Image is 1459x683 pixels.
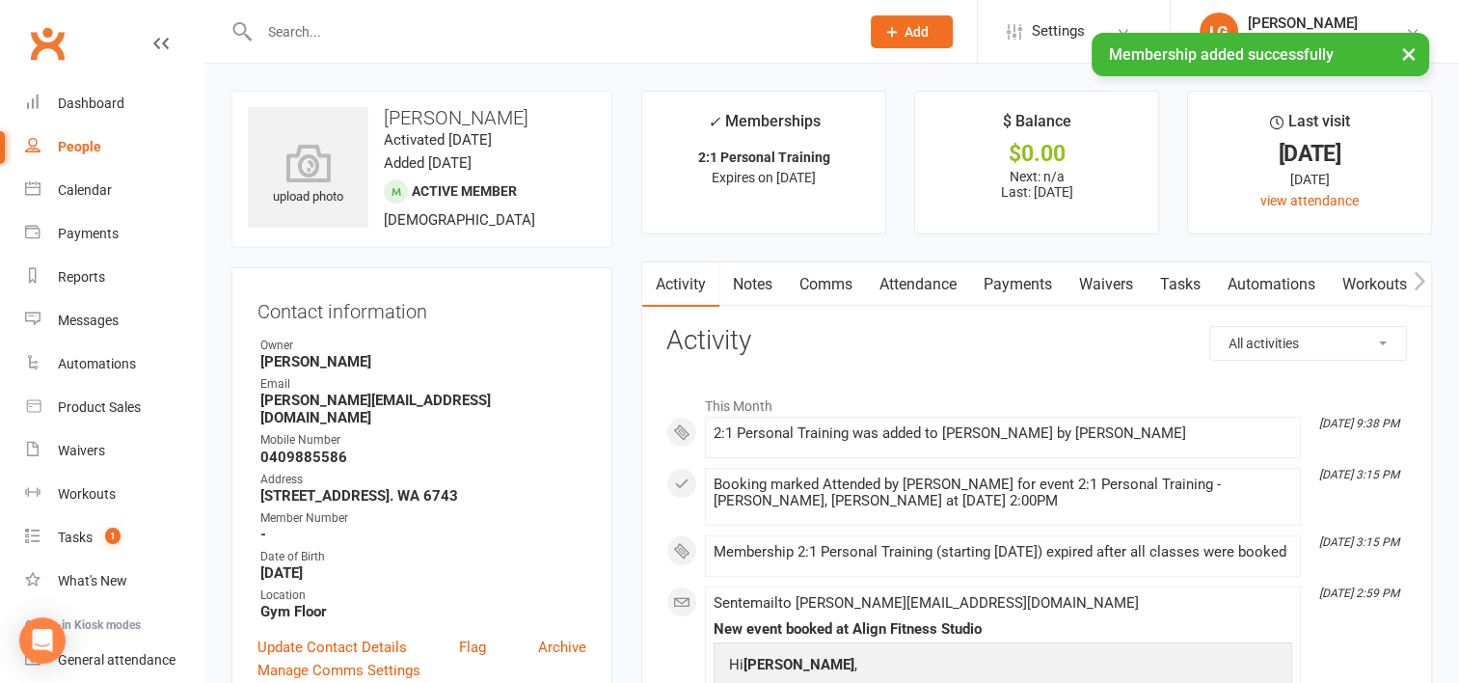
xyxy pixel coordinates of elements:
button: Add [871,15,953,48]
a: Payments [970,262,1066,307]
strong: Gym Floor [260,603,586,620]
div: Workouts [58,486,116,502]
div: Address [260,471,586,489]
div: General attendance [58,652,176,668]
a: Workouts [1329,262,1420,307]
a: Messages [25,299,203,342]
h3: Activity [666,326,1407,356]
div: Payments [58,226,119,241]
strong: [PERSON_NAME][EMAIL_ADDRESS][DOMAIN_NAME] [260,392,586,426]
a: Reports [25,256,203,299]
a: General attendance kiosk mode [25,639,203,682]
li: This Month [666,386,1407,417]
span: Active member [412,183,517,199]
i: ✓ [708,113,720,131]
strong: [PERSON_NAME] [260,353,586,370]
strong: 0409885586 [260,449,586,466]
a: What's New [25,560,203,603]
a: Product Sales [25,386,203,429]
span: Add [905,24,929,40]
a: Calendar [25,169,203,212]
div: [DATE] [1205,144,1414,164]
a: Update Contact Details [257,636,407,659]
div: Mobile Number [260,431,586,450]
div: New event booked at Align Fitness Studio [714,621,1292,638]
span: Expires on [DATE] [712,170,816,185]
i: [DATE] 2:59 PM [1319,587,1399,600]
span: 1 [105,528,121,544]
a: Tasks 1 [25,516,203,560]
input: Search... [254,18,846,45]
a: Clubworx [23,19,71,68]
i: [DATE] 3:15 PM [1319,535,1399,549]
div: Waivers [58,443,105,458]
div: Reports [58,269,105,285]
div: Owner [260,337,586,355]
div: Messages [58,313,119,328]
a: Automations [1214,262,1329,307]
span: [DEMOGRAPHIC_DATA] [384,211,535,229]
strong: [STREET_ADDRESS]. WA 6743 [260,487,586,505]
div: [PERSON_NAME] [1248,14,1365,32]
a: Workouts [25,473,203,516]
a: People [25,125,203,169]
div: Memberships [708,109,821,145]
a: Comms [786,262,866,307]
button: × [1391,33,1426,74]
div: Date of Birth [260,548,586,566]
time: Added [DATE] [384,154,472,172]
div: Email [260,375,586,394]
span: Sent email to [PERSON_NAME][EMAIL_ADDRESS][DOMAIN_NAME] [714,594,1139,612]
div: Member Number [260,509,586,528]
div: LG [1200,13,1238,51]
div: Last visit [1269,109,1349,144]
p: Hi , [724,653,1282,681]
a: Tasks [1147,262,1214,307]
div: Membership 2:1 Personal Training (starting [DATE]) expired after all classes were booked [714,544,1292,560]
div: People [58,139,101,154]
div: [DATE] [1205,169,1414,190]
strong: - [260,526,586,543]
a: Attendance [866,262,970,307]
div: Product Sales [58,399,141,415]
i: [DATE] 9:38 PM [1319,417,1399,430]
a: Payments [25,212,203,256]
div: $0.00 [932,144,1141,164]
a: view attendance [1260,193,1359,208]
a: Waivers [25,429,203,473]
span: Settings [1032,10,1085,53]
a: Archive [538,636,586,659]
div: Open Intercom Messenger [19,617,66,664]
h3: [PERSON_NAME] [248,107,596,128]
a: Flag [459,636,486,659]
div: Calendar [58,182,112,198]
div: Booking marked Attended by [PERSON_NAME] for event 2:1 Personal Training - [PERSON_NAME], [PERSON... [714,477,1292,509]
time: Activated [DATE] [384,131,492,149]
div: $ Balance [1003,109,1071,144]
div: What's New [58,573,127,588]
div: Automations [58,356,136,371]
div: Tasks [58,530,93,545]
strong: [DATE] [260,564,586,582]
div: upload photo [248,144,368,207]
div: Membership added successfully [1092,33,1429,76]
a: Manage Comms Settings [257,659,420,682]
h3: Contact information [257,293,586,322]
a: Dashboard [25,82,203,125]
div: Align Fitness Studio [1248,32,1365,49]
a: Activity [642,262,719,307]
div: 2:1 Personal Training was added to [PERSON_NAME] by [PERSON_NAME] [714,425,1292,442]
i: [DATE] 3:15 PM [1319,468,1399,481]
a: Waivers [1066,262,1147,307]
a: Notes [719,262,786,307]
div: Dashboard [58,96,124,111]
p: Next: n/a Last: [DATE] [932,169,1141,200]
strong: 2:1 Personal Training [698,150,830,165]
div: Location [260,587,586,605]
strong: [PERSON_NAME] [743,656,854,673]
a: Automations [25,342,203,386]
